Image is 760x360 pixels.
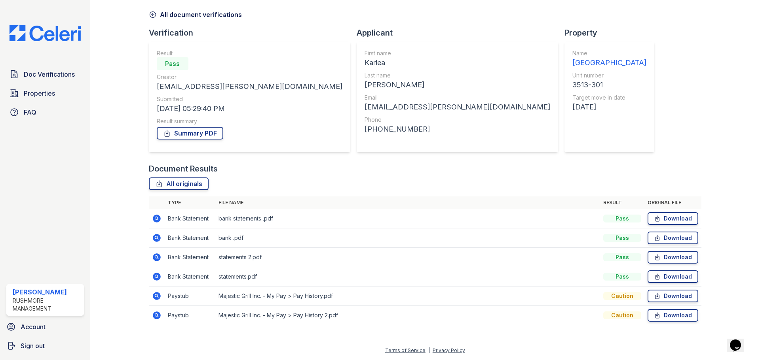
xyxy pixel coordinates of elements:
td: bank statements .pdf [215,209,600,228]
td: statements 2.pdf [215,248,600,267]
a: Download [648,290,698,302]
div: [DATE] 05:29:40 PM [157,103,342,114]
div: Email [365,94,550,102]
a: Name [GEOGRAPHIC_DATA] [572,49,646,68]
th: File name [215,196,600,209]
div: Name [572,49,646,57]
div: Document Results [149,163,218,174]
a: Privacy Policy [433,347,465,353]
a: All originals [149,177,209,190]
div: Creator [157,73,342,81]
div: Last name [365,72,550,79]
div: Pass [157,57,188,70]
a: FAQ [6,104,84,120]
span: Account [21,322,46,332]
td: statements.pdf [215,267,600,286]
a: Account [3,319,87,335]
span: Properties [24,89,55,98]
div: [DATE] [572,102,646,113]
div: [PERSON_NAME] [365,79,550,90]
gu-sc-dial: Click to Connect 2406362338 [365,125,430,133]
a: Doc Verifications [6,66,84,82]
td: Bank Statement [165,267,215,286]
a: Terms of Service [385,347,426,353]
iframe: chat widget [727,328,752,352]
a: Summary PDF [157,127,223,139]
div: Pass [603,234,641,242]
div: Unit number [572,72,646,79]
div: [EMAIL_ADDRESS][PERSON_NAME][DOMAIN_NAME] [365,102,550,113]
div: First name [365,49,550,57]
div: [EMAIL_ADDRESS][PERSON_NAME][DOMAIN_NAME] [157,81,342,92]
span: Doc Verifications [24,70,75,79]
a: Download [648,212,698,225]
div: Caution [603,292,641,300]
div: Result summary [157,117,342,125]
span: FAQ [24,107,36,117]
div: Property [564,27,661,38]
div: Pass [603,215,641,222]
td: Bank Statement [165,209,215,228]
a: Download [648,270,698,283]
div: Target move in date [572,94,646,102]
td: Bank Statement [165,248,215,267]
a: Download [648,232,698,244]
div: Caution [603,311,641,319]
a: Sign out [3,338,87,354]
div: Pass [603,253,641,261]
td: Paystub [165,306,215,325]
div: Applicant [357,27,564,38]
a: Properties [6,85,84,101]
img: CE_Logo_Blue-a8612792a0a2168367f1c8372b55b34899dd931a85d93a1a3d3e32e68fde9ad4.png [3,25,87,41]
td: Majestic Grill Inc. - My Pay > Pay History.pdf [215,286,600,306]
td: Paystub [165,286,215,306]
td: Bank Statement [165,228,215,248]
div: Pass [603,273,641,281]
div: Rushmore Management [13,297,81,313]
div: Submitted [157,95,342,103]
div: [PERSON_NAME] [13,287,81,297]
td: Majestic Grill Inc. - My Pay > Pay History 2.pdf [215,306,600,325]
th: Type [165,196,215,209]
div: Verification [149,27,357,38]
a: Download [648,251,698,264]
span: Sign out [21,341,45,351]
div: Result [157,49,342,57]
div: Phone [365,116,550,124]
td: bank .pdf [215,228,600,248]
div: Kariea [365,57,550,68]
div: [GEOGRAPHIC_DATA] [572,57,646,68]
th: Result [600,196,644,209]
div: 3513-301 [572,79,646,90]
a: All document verifications [149,10,242,19]
div: | [428,347,430,353]
a: Download [648,309,698,322]
th: Original file [644,196,701,209]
